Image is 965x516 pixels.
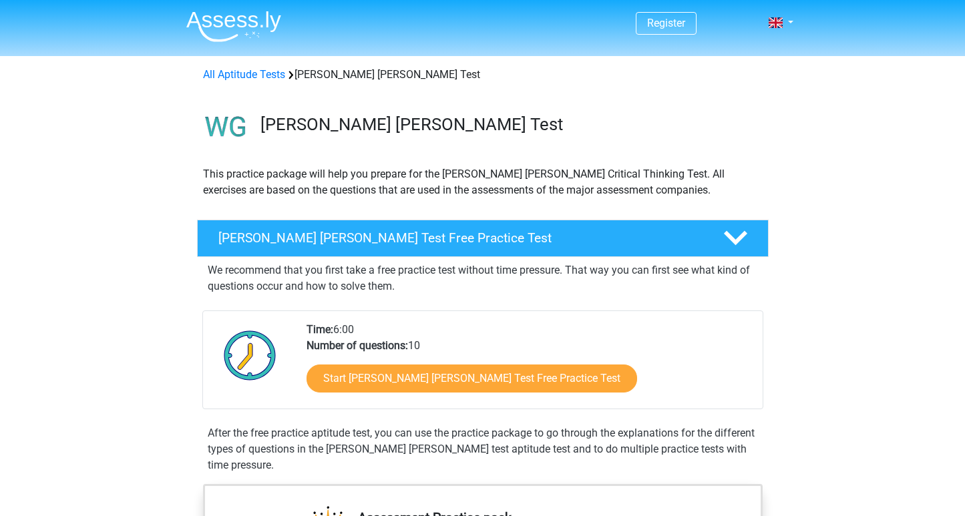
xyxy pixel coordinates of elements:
[216,322,284,389] img: Clock
[647,17,685,29] a: Register
[260,114,758,135] h3: [PERSON_NAME] [PERSON_NAME] Test
[297,322,762,409] div: 6:00 10
[208,262,758,294] p: We recommend that you first take a free practice test without time pressure. That way you can fir...
[203,68,285,81] a: All Aptitude Tests
[218,230,702,246] h4: [PERSON_NAME] [PERSON_NAME] Test Free Practice Test
[307,323,333,336] b: Time:
[198,99,254,156] img: watson glaser test
[202,425,763,473] div: After the free practice aptitude test, you can use the practice package to go through the explana...
[186,11,281,42] img: Assessly
[307,339,408,352] b: Number of questions:
[198,67,768,83] div: [PERSON_NAME] [PERSON_NAME] Test
[307,364,637,393] a: Start [PERSON_NAME] [PERSON_NAME] Test Free Practice Test
[192,220,774,257] a: [PERSON_NAME] [PERSON_NAME] Test Free Practice Test
[203,166,763,198] p: This practice package will help you prepare for the [PERSON_NAME] [PERSON_NAME] Critical Thinking...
